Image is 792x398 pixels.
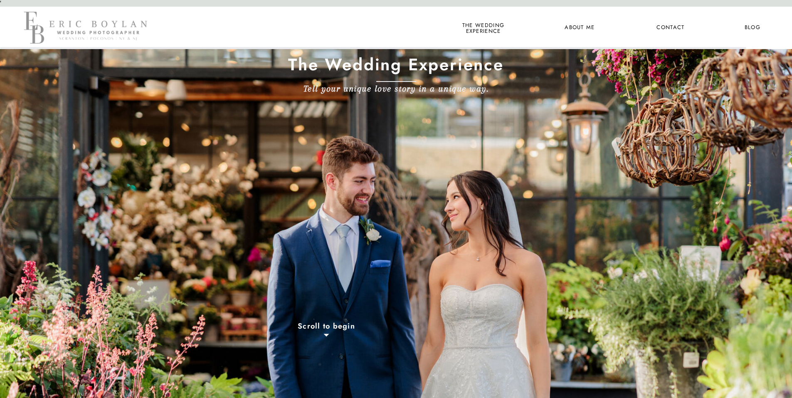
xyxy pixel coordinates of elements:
[263,322,390,333] a: Scroll to begin
[737,22,768,33] a: Blog
[560,22,600,33] a: About Me
[461,22,506,33] a: the wedding experience
[248,54,544,79] h1: The Wedding Experience
[303,84,489,94] b: Tell your unique love story in a unique way.
[655,22,686,33] a: Contact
